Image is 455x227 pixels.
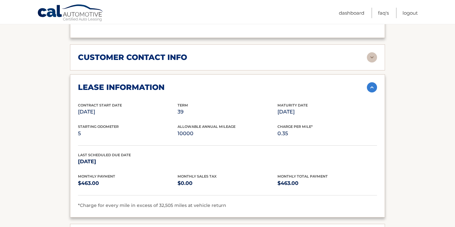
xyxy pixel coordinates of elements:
[178,129,277,138] p: 10000
[78,129,178,138] p: 5
[78,153,131,157] span: Last Scheduled Due Date
[78,179,178,188] p: $463.00
[37,4,104,23] a: Cal Automotive
[78,174,115,179] span: Monthly Payment
[178,103,188,107] span: Term
[78,53,187,62] h2: customer contact info
[78,202,226,208] span: *Charge for every mile in excess of 32,505 miles at vehicle return
[178,107,277,116] p: 39
[277,103,308,107] span: Maturity Date
[277,174,328,179] span: Monthly Total Payment
[367,52,377,62] img: accordion-rest.svg
[78,157,178,166] p: [DATE]
[78,124,119,129] span: Starting Odometer
[277,124,313,129] span: Charge Per Mile*
[378,8,389,18] a: FAQ's
[78,107,178,116] p: [DATE]
[78,103,122,107] span: Contract Start Date
[277,179,377,188] p: $463.00
[78,83,164,92] h2: lease information
[178,174,217,179] span: Monthly Sales Tax
[402,8,418,18] a: Logout
[277,107,377,116] p: [DATE]
[277,129,377,138] p: 0.35
[339,8,364,18] a: Dashboard
[367,82,377,92] img: accordion-active.svg
[178,179,277,188] p: $0.00
[178,124,235,129] span: Allowable Annual Mileage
